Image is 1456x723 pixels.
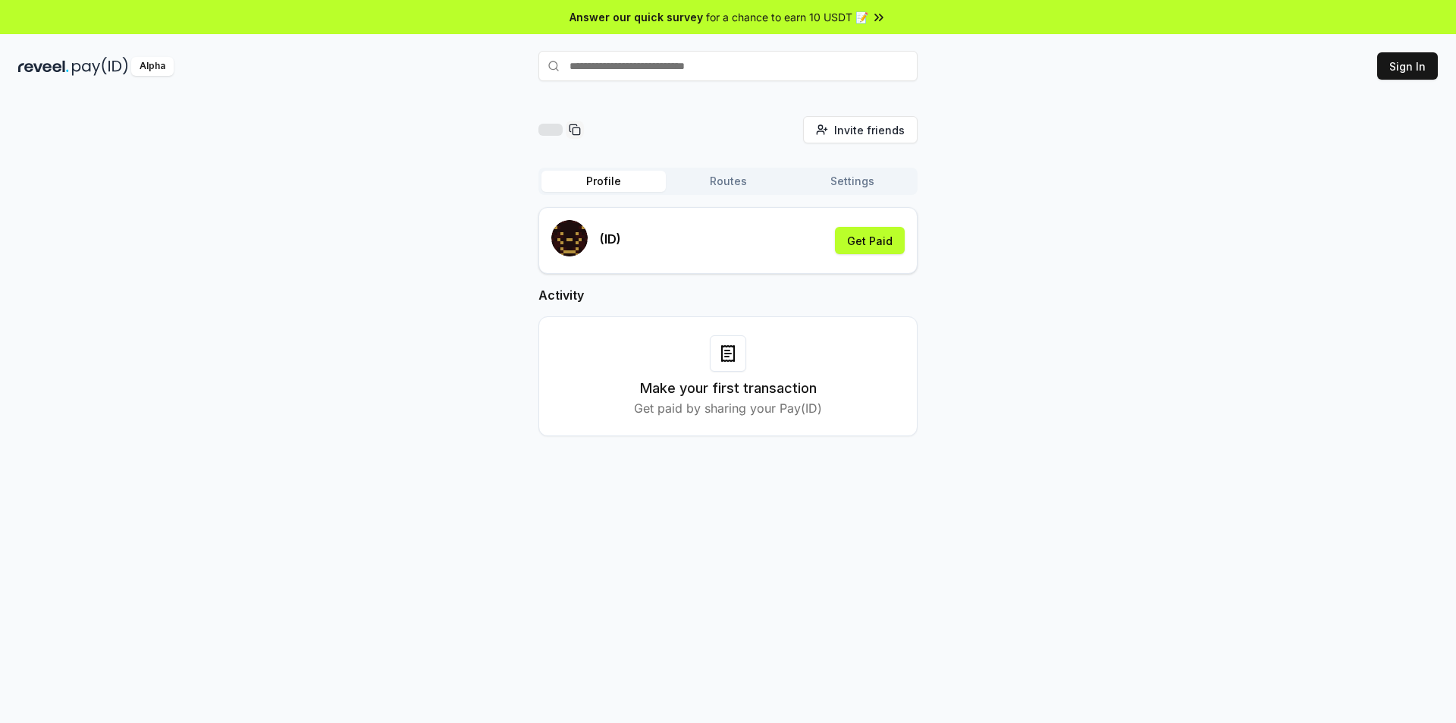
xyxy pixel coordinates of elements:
[541,171,666,192] button: Profile
[18,57,69,76] img: reveel_dark
[1377,52,1438,80] button: Sign In
[72,57,128,76] img: pay_id
[835,227,905,254] button: Get Paid
[600,230,621,248] p: (ID)
[706,9,868,25] span: for a chance to earn 10 USDT 📝
[570,9,703,25] span: Answer our quick survey
[634,399,822,417] p: Get paid by sharing your Pay(ID)
[131,57,174,76] div: Alpha
[803,116,918,143] button: Invite friends
[538,286,918,304] h2: Activity
[640,378,817,399] h3: Make your first transaction
[666,171,790,192] button: Routes
[790,171,915,192] button: Settings
[834,122,905,138] span: Invite friends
